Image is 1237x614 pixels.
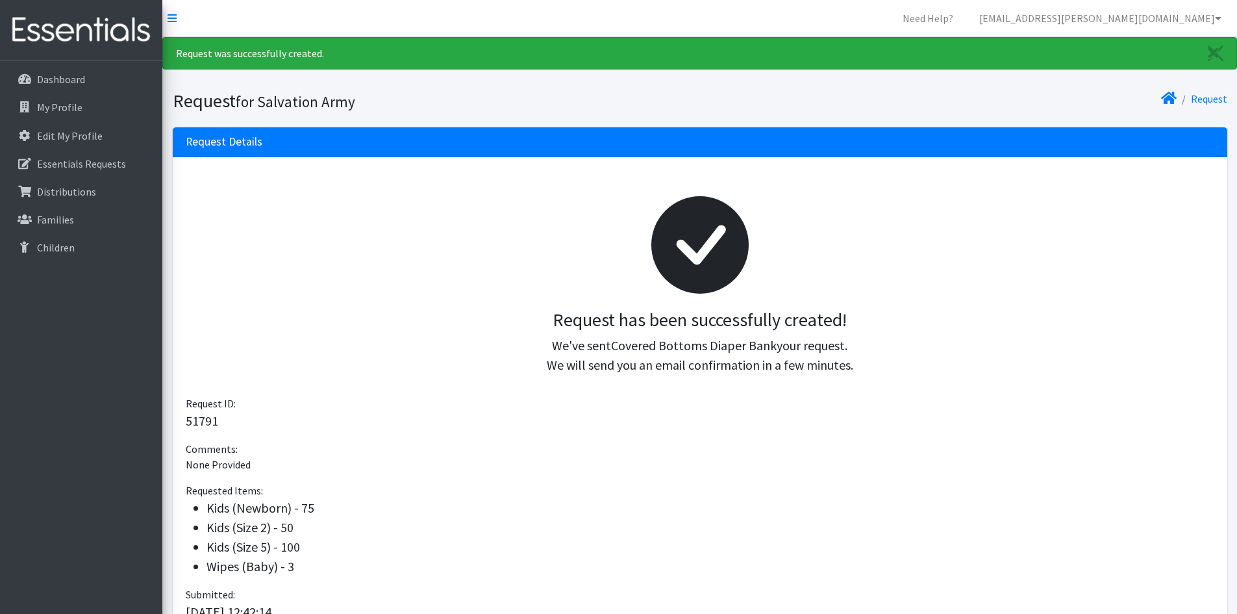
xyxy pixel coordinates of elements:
[196,309,1204,331] h3: Request has been successfully created!
[186,411,1214,431] p: 51791
[37,213,74,226] p: Families
[162,37,1237,70] div: Request was successfully created.
[173,90,695,112] h1: Request
[186,135,262,149] h3: Request Details
[611,337,777,353] span: Covered Bottoms Diaper Bank
[5,151,157,177] a: Essentials Requests
[186,397,236,410] span: Request ID:
[206,518,1214,537] li: Kids (Size 2) - 50
[1195,38,1236,69] a: Close
[892,5,964,31] a: Need Help?
[37,73,85,86] p: Dashboard
[37,157,126,170] p: Essentials Requests
[206,498,1214,518] li: Kids (Newborn) - 75
[5,179,157,205] a: Distributions
[5,235,157,261] a: Children
[5,123,157,149] a: Edit My Profile
[236,92,355,111] small: for Salvation Army
[206,537,1214,557] li: Kids (Size 5) - 100
[186,484,263,497] span: Requested Items:
[5,66,157,92] a: Dashboard
[5,8,157,52] img: HumanEssentials
[969,5,1232,31] a: [EMAIL_ADDRESS][PERSON_NAME][DOMAIN_NAME]
[37,129,103,142] p: Edit My Profile
[37,101,82,114] p: My Profile
[206,557,1214,576] li: Wipes (Baby) - 3
[186,458,251,471] span: None Provided
[186,442,238,455] span: Comments:
[37,241,75,254] p: Children
[5,94,157,120] a: My Profile
[186,588,235,601] span: Submitted:
[196,336,1204,375] p: We've sent your request. We will send you an email confirmation in a few minutes.
[37,185,96,198] p: Distributions
[5,207,157,233] a: Families
[1191,92,1227,105] a: Request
